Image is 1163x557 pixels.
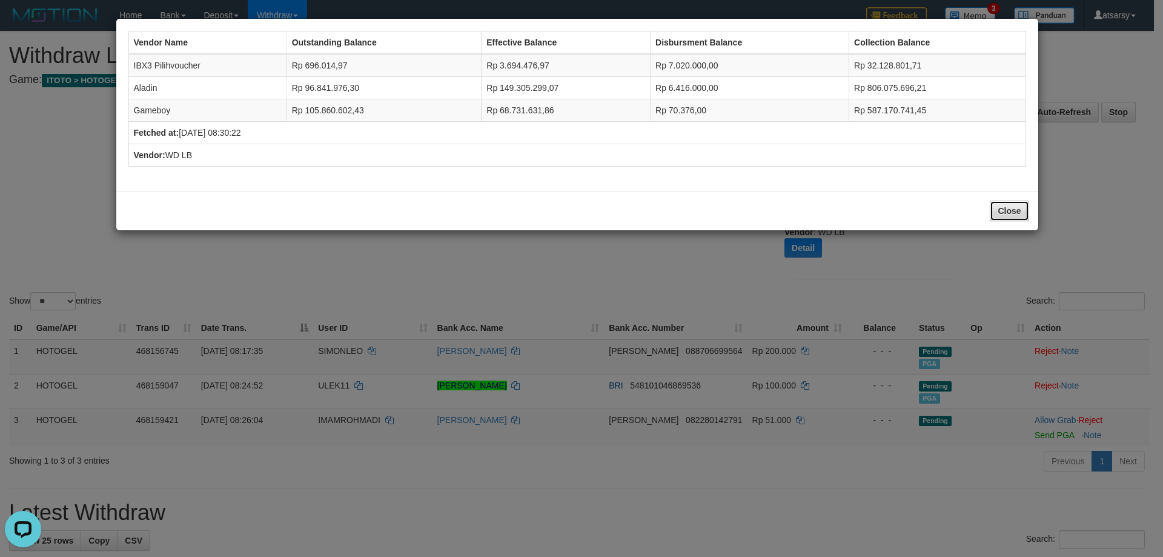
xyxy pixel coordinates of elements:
td: WD LB [128,144,1025,167]
b: Vendor: [134,150,165,160]
td: Rp 96.841.976,30 [287,77,482,99]
td: Rp 696.014,97 [287,54,482,77]
td: Rp 7.020.000,00 [651,54,849,77]
td: Rp 587.170.741,45 [849,99,1025,122]
td: Rp 105.860.602,43 [287,99,482,122]
td: Rp 70.376,00 [651,99,849,122]
td: [DATE] 08:30:22 [128,122,1025,144]
th: Vendor Name [128,32,287,55]
button: Open LiveChat chat widget [5,5,41,41]
td: Rp 149.305.299,07 [482,77,651,99]
td: Rp 68.731.631,86 [482,99,651,122]
b: Fetched at: [134,128,179,138]
td: Aladin [128,77,287,99]
th: Effective Balance [482,32,651,55]
td: Rp 3.694.476,97 [482,54,651,77]
th: Collection Balance [849,32,1025,55]
button: Close [990,201,1029,221]
th: Disbursment Balance [651,32,849,55]
td: Rp 806.075.696,21 [849,77,1025,99]
td: Rp 6.416.000,00 [651,77,849,99]
td: IBX3 Pilihvoucher [128,54,287,77]
td: Rp 32.128.801,71 [849,54,1025,77]
th: Outstanding Balance [287,32,482,55]
td: Gameboy [128,99,287,122]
